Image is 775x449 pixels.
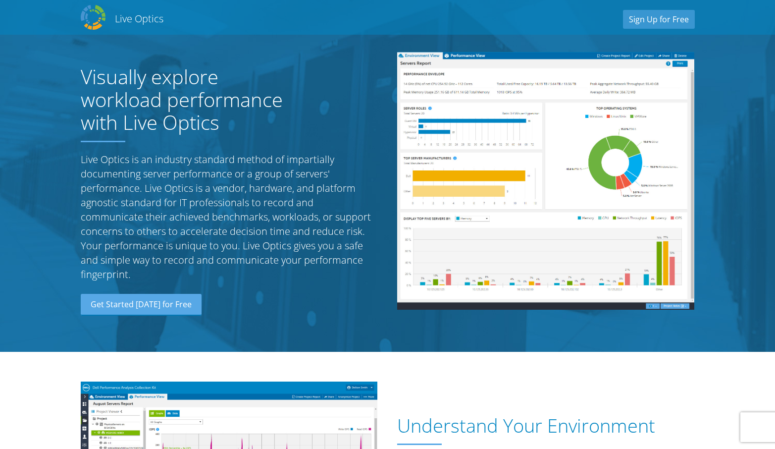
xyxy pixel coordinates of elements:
a: Sign Up for Free [623,10,695,29]
img: Dell Dpack [81,5,105,30]
h2: Live Optics [115,12,163,25]
h1: Visually explore workload performance with Live Optics [81,65,304,134]
p: Live Optics is an industry standard method of impartially documenting server performance or a gro... [81,152,378,281]
h1: Understand Your Environment [397,415,689,437]
img: Server Report [397,52,694,310]
a: Get Started [DATE] for Free [81,294,202,316]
